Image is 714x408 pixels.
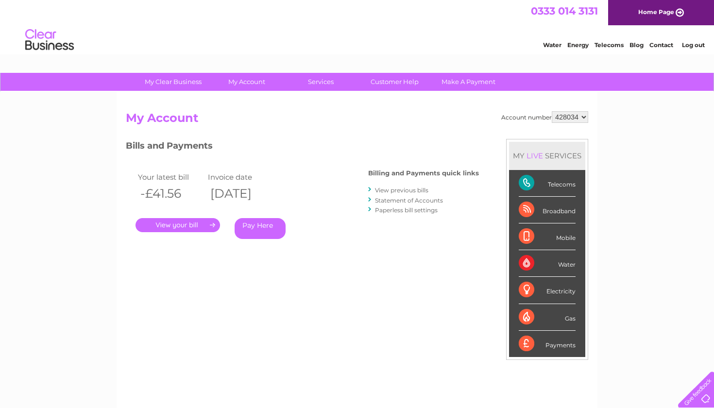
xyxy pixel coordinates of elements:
a: Paperless bill settings [375,206,438,214]
div: Mobile [519,223,576,250]
a: Energy [567,41,589,49]
a: . [136,218,220,232]
th: -£41.56 [136,184,205,204]
a: Statement of Accounts [375,197,443,204]
div: Clear Business is a trading name of Verastar Limited (registered in [GEOGRAPHIC_DATA] No. 3667643... [128,5,587,47]
div: Broadband [519,197,576,223]
a: Make A Payment [428,73,509,91]
h4: Billing and Payments quick links [368,170,479,177]
a: Log out [682,41,705,49]
a: Telecoms [595,41,624,49]
a: Blog [629,41,644,49]
a: Contact [649,41,673,49]
td: Your latest bill [136,170,205,184]
div: LIVE [525,151,545,160]
div: Account number [501,111,588,123]
a: Pay Here [235,218,286,239]
a: 0333 014 3131 [531,5,598,17]
h3: Bills and Payments [126,139,479,156]
div: MY SERVICES [509,142,585,170]
h2: My Account [126,111,588,130]
a: Water [543,41,561,49]
th: [DATE] [205,184,275,204]
a: View previous bills [375,187,428,194]
div: Payments [519,331,576,357]
div: Gas [519,304,576,331]
a: Customer Help [355,73,435,91]
td: Invoice date [205,170,275,184]
div: Electricity [519,277,576,304]
div: Water [519,250,576,277]
img: logo.png [25,25,74,55]
a: My Account [207,73,287,91]
div: Telecoms [519,170,576,197]
a: Services [281,73,361,91]
a: My Clear Business [133,73,213,91]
